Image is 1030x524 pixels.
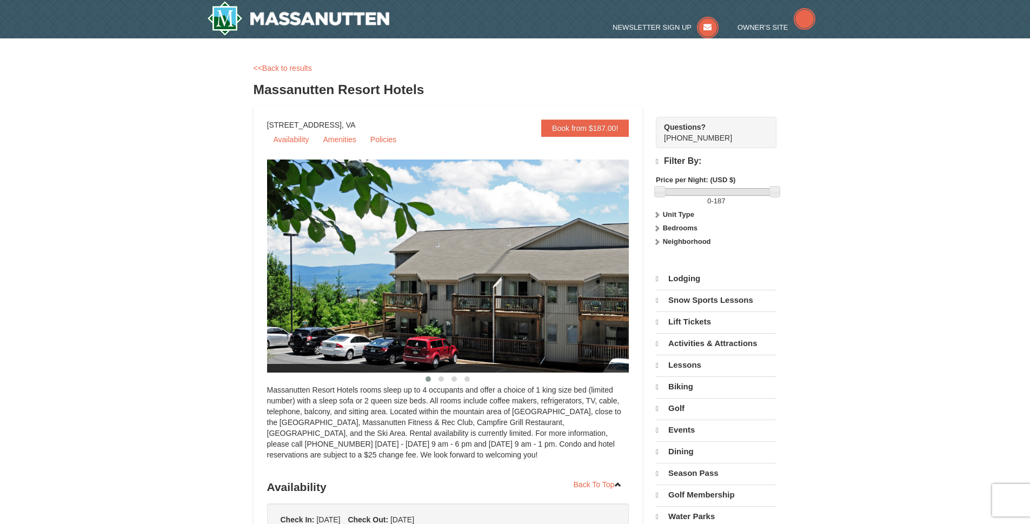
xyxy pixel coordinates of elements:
a: Activities & Attractions [656,333,776,354]
h3: Availability [267,476,629,498]
strong: Check Out: [348,515,388,524]
strong: Neighborhood [663,237,711,246]
span: Newsletter Sign Up [613,23,692,31]
div: Massanutten Resort Hotels rooms sleep up to 4 occupants and offer a choice of 1 king size bed (li... [267,384,629,471]
h3: Massanutten Resort Hotels [254,79,777,101]
a: Amenities [316,131,362,148]
img: 19219026-1-e3b4ac8e.jpg [267,160,656,373]
strong: Price per Night: (USD $) [656,176,735,184]
a: Events [656,420,776,440]
a: Dining [656,441,776,462]
a: <<Back to results [254,64,312,72]
a: Book from $187.00! [541,120,629,137]
span: Owner's Site [737,23,788,31]
label: - [656,196,776,207]
span: [DATE] [390,515,414,524]
a: Golf [656,398,776,419]
a: Snow Sports Lessons [656,290,776,310]
a: Back To Top [567,476,629,493]
span: 0 [707,197,711,205]
a: Owner's Site [737,23,815,31]
a: Season Pass [656,463,776,483]
a: Lift Tickets [656,311,776,332]
strong: Check In: [281,515,315,524]
img: Massanutten Resort Logo [207,1,390,36]
a: Availability [267,131,316,148]
a: Lodging [656,269,776,289]
strong: Questions? [664,123,706,131]
span: 187 [714,197,726,205]
span: [DATE] [316,515,340,524]
a: Golf Membership [656,485,776,505]
strong: Unit Type [663,210,694,218]
strong: Bedrooms [663,224,697,232]
a: Massanutten Resort [207,1,390,36]
a: Lessons [656,355,776,375]
a: Newsletter Sign Up [613,23,719,31]
h4: Filter By: [656,156,776,167]
a: Policies [364,131,403,148]
a: Biking [656,376,776,397]
span: [PHONE_NUMBER] [664,122,757,142]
